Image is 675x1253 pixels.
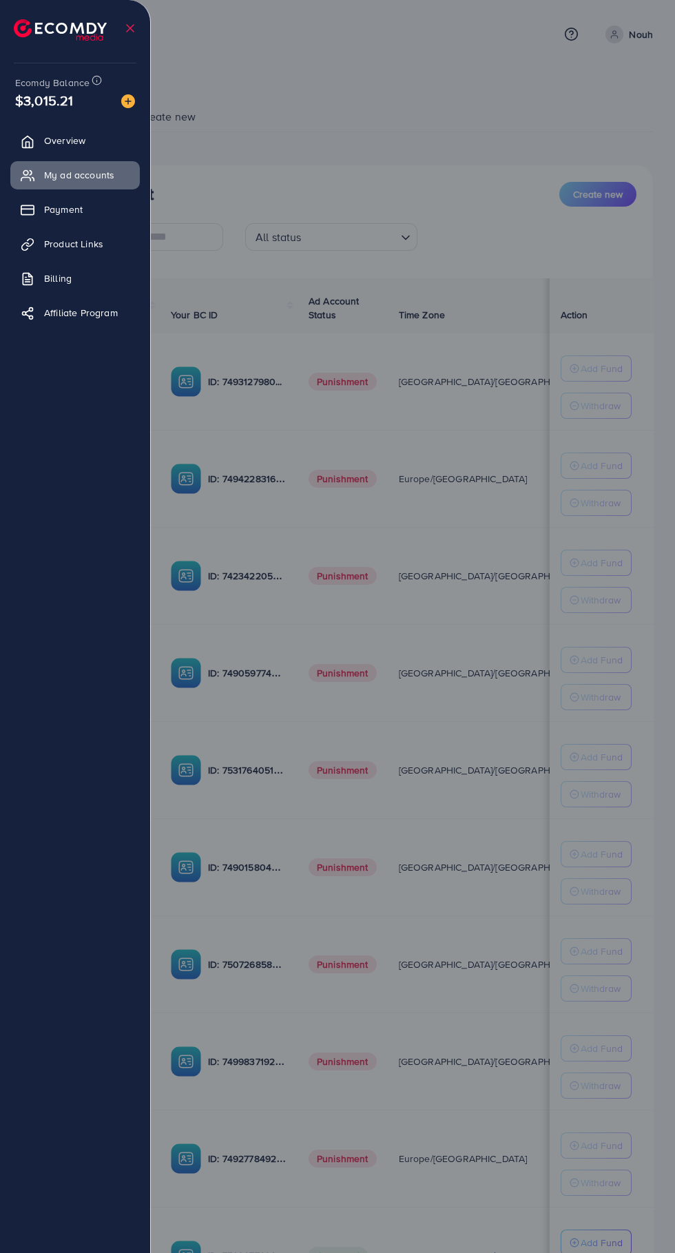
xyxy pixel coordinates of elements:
[10,230,140,258] a: Product Links
[44,168,114,182] span: My ad accounts
[10,299,140,327] a: Affiliate Program
[44,237,103,251] span: Product Links
[14,19,107,41] img: logo
[121,94,135,108] img: image
[10,161,140,189] a: My ad accounts
[44,134,85,147] span: Overview
[10,265,140,292] a: Billing
[15,76,90,90] span: Ecomdy Balance
[15,90,73,110] span: $3,015.21
[10,196,140,223] a: Payment
[44,271,72,285] span: Billing
[44,306,118,320] span: Affiliate Program
[44,203,83,216] span: Payment
[10,127,140,154] a: Overview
